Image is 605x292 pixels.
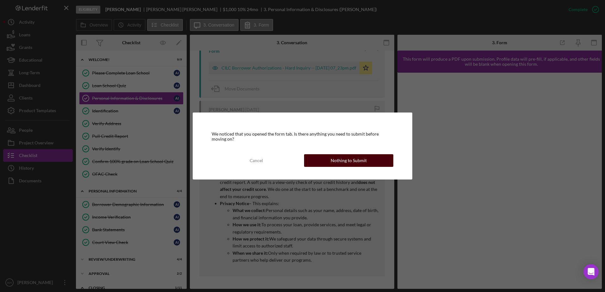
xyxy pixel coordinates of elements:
[331,154,367,167] div: Nothing to Submit
[250,154,263,167] div: Cancel
[212,131,393,142] div: We noticed that you opened the form tab. Is there anything you need to submit before moving on?
[583,264,599,279] div: Open Intercom Messenger
[212,154,301,167] button: Cancel
[304,154,393,167] button: Nothing to Submit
